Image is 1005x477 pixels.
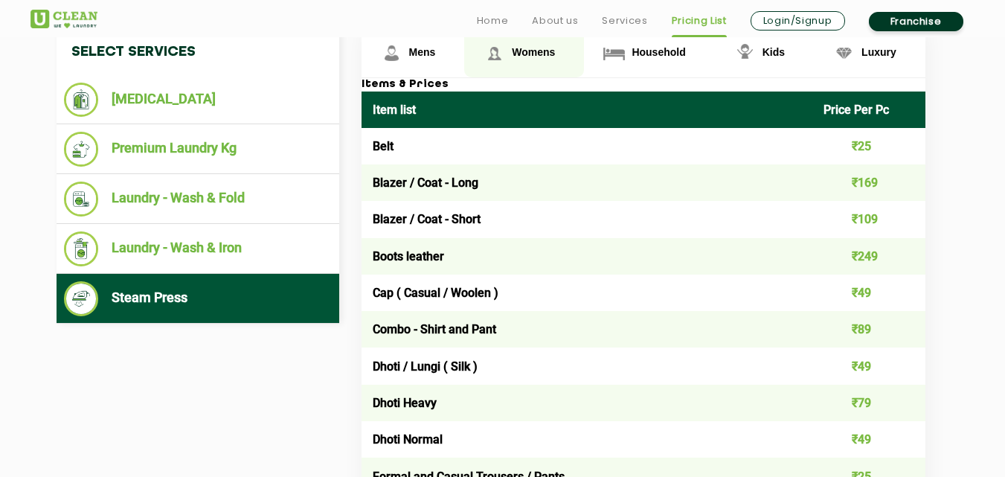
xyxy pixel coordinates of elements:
[762,46,785,58] span: Kids
[64,83,99,117] img: Dry Cleaning
[362,275,813,311] td: Cap ( Casual / Woolen )
[362,164,813,201] td: Blazer / Coat - Long
[362,238,813,275] td: Boots leather
[362,78,925,92] h3: Items & Prices
[64,132,332,167] li: Premium Laundry Kg
[861,46,896,58] span: Luxury
[601,40,627,66] img: Household
[751,11,845,31] a: Login/Signup
[64,83,332,117] li: [MEDICAL_DATA]
[481,40,507,66] img: Womens
[812,164,925,201] td: ₹169
[672,12,727,30] a: Pricing List
[362,348,813,384] td: Dhoti / Lungi ( Silk )
[64,281,99,316] img: Steam Press
[812,385,925,421] td: ₹79
[812,92,925,128] th: Price Per Pc
[812,238,925,275] td: ₹249
[812,275,925,311] td: ₹49
[362,421,813,458] td: Dhoti Normal
[379,40,405,66] img: Mens
[831,40,857,66] img: Luxury
[362,201,813,237] td: Blazer / Coat - Short
[512,46,555,58] span: Womens
[64,182,99,217] img: Laundry - Wash & Fold
[362,311,813,348] td: Combo - Shirt and Pant
[532,12,578,30] a: About us
[812,348,925,384] td: ₹49
[732,40,758,66] img: Kids
[64,132,99,167] img: Premium Laundry Kg
[362,128,813,164] td: Belt
[64,281,332,316] li: Steam Press
[812,311,925,348] td: ₹89
[632,46,685,58] span: Household
[602,12,647,30] a: Services
[869,12,963,31] a: Franchise
[477,12,509,30] a: Home
[57,29,339,75] h4: Select Services
[812,421,925,458] td: ₹49
[64,182,332,217] li: Laundry - Wash & Fold
[409,46,436,58] span: Mens
[812,128,925,164] td: ₹25
[64,231,99,266] img: Laundry - Wash & Iron
[64,231,332,266] li: Laundry - Wash & Iron
[362,92,813,128] th: Item list
[812,201,925,237] td: ₹109
[362,385,813,421] td: Dhoti Heavy
[30,10,97,28] img: UClean Laundry and Dry Cleaning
